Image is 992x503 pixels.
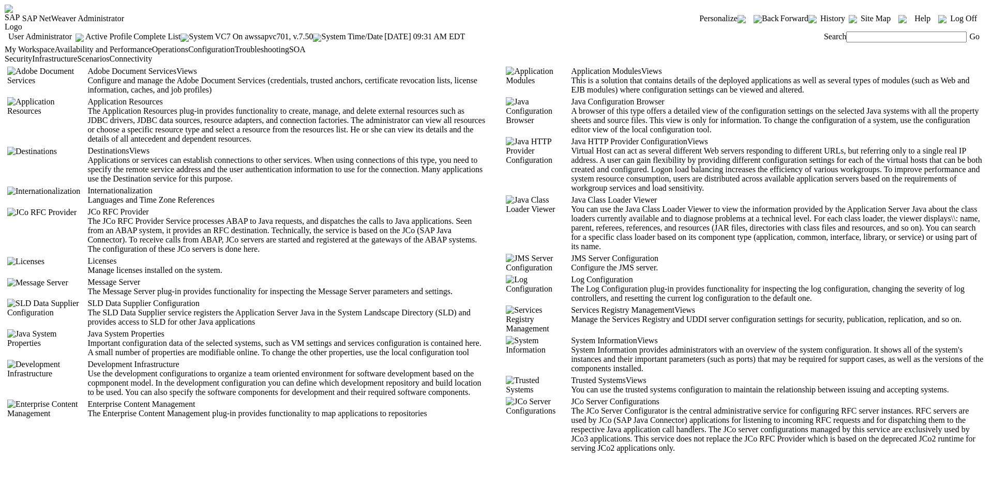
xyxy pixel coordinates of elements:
a: Site Map [861,14,891,23]
span: Connectivity [110,54,153,63]
img: disable_forward.gif [808,15,817,23]
span: JCo Server Configurations [571,406,975,452]
span: System Information [571,345,983,373]
img: Application Modules [506,67,568,85]
a: Internationalization [87,186,152,195]
span: Internationalization [87,195,214,204]
img: blue_line2.1.gif [738,15,746,23]
span: Views [176,67,197,75]
img: Log Configuration [506,275,568,294]
img: System Information [506,336,568,355]
span: Forward [780,14,808,23]
span: Availability and Performance [55,45,152,54]
span: Services Registry Management [571,315,961,324]
a: JMS Server Configuration [571,254,658,263]
span: Help [914,14,930,23]
a: Services Registry Management [571,306,674,314]
img: Development Infrastructure [7,360,85,378]
a: Destinations [87,146,129,155]
span: SOA [289,45,306,54]
a: Development Infrastructure [87,360,179,369]
img: SLD Data Supplier Configuration [7,299,85,317]
span: Java Class Loader Viewer [571,205,980,251]
span: Log Configuration [571,275,633,284]
a: Java Configuration Browser [571,97,664,106]
img: JMS Server Configuration [506,254,568,272]
span: Troubleshooting [235,45,289,54]
span: Back [762,14,779,23]
span: User [8,32,24,41]
span: Enterprise Content Management [87,409,427,418]
span: Active Profile [85,32,132,41]
span: Views [674,306,695,314]
span: JMS Server Configuration [571,263,658,272]
span: Licenses [87,266,222,275]
a: Enterprise Content Management [87,400,195,408]
span: JCo RFC Provider [87,217,477,253]
span: Trusted Systems [571,385,949,394]
a: Adobe Document Services [87,67,176,75]
img: JCo RFC Provider [7,208,77,217]
img: blue_line2.1.gif [938,15,946,23]
span: Java HTTP Provider Configuration [571,146,982,192]
span: Security [5,54,32,63]
img: Message Server [7,278,68,287]
label: Home [8,32,24,41]
img: Destinations [7,147,57,156]
img: JCo Server Configurations [506,397,568,416]
img: SAP Logo [5,5,22,32]
span: JCo RFC Provider [87,207,148,216]
a: View System Information [215,32,313,41]
span: Views [687,137,708,146]
span: Infrastructure [32,54,77,63]
img: Java System Properties [7,329,85,348]
a: Trusted Systems [571,376,626,385]
a: JCo Server Configurations [571,397,659,406]
img: blue_line2.1.gif [313,34,321,42]
img: TopLine.gif [22,9,987,11]
span: Java System Properties [87,339,481,357]
img: blue_line2.1.gif [898,15,907,23]
span: Configuration [188,45,235,54]
img: Services Registry Management [506,306,568,333]
span: Administrator [25,32,72,41]
span: Destinations [87,156,483,183]
img: Back.gif [754,15,762,23]
span: Complete List [133,32,181,41]
span: Operations [152,45,188,54]
span: SLD Data Supplier Configuration [87,308,470,326]
img: Java HTTP Provider Configuration [506,137,568,165]
img: Adobe Document Services [7,67,85,85]
span: History [820,14,845,23]
span: My Workspace [5,45,55,54]
img: blue_line2.1.gif [181,34,189,42]
a: System Information [571,336,637,345]
span: Java Configuration Browser [571,106,979,134]
a: Application Modules [571,67,641,75]
img: blue_line2.1.gif [849,15,857,23]
span: VC7 On awssapvc701, v.7.50 [215,32,313,41]
span: Message Server [87,287,453,296]
a: SLD Data Supplier Configuration [87,299,199,308]
span: Application Modules [571,76,969,94]
a: Message Server [87,278,140,286]
a: Java Class Loader Viewer [571,195,657,204]
img: Trusted Systems [506,376,568,394]
span: SAP NetWeaver Administrator [22,14,124,23]
a: Java HTTP Provider Configuration [571,137,687,146]
span: Adobe Document Services [87,76,477,94]
span: Views [641,67,662,75]
a: Application Resources [87,97,162,106]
